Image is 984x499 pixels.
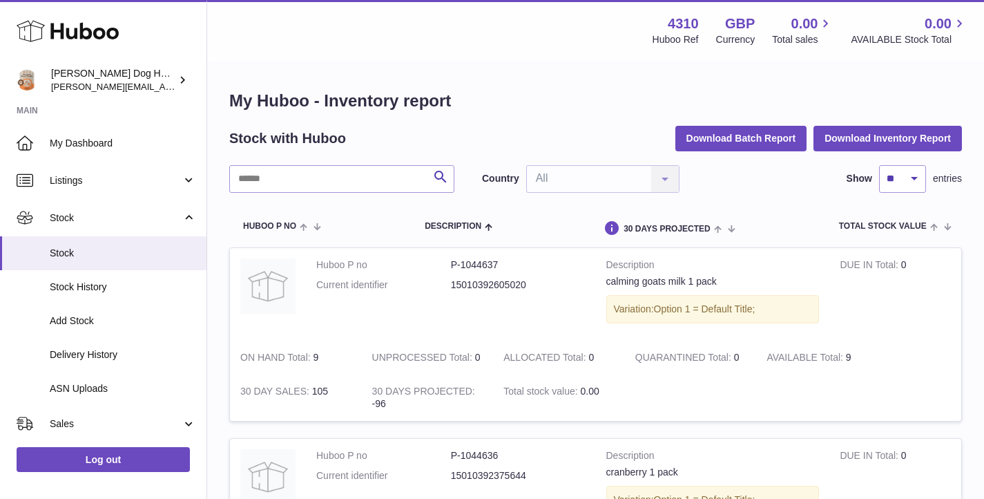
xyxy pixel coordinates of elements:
[50,348,196,361] span: Delivery History
[451,258,586,272] dd: P-1044637
[668,15,699,33] strong: 4310
[17,70,37,91] img: toby@hackneydoghouse.com
[316,279,451,292] dt: Current identifier
[772,15,833,46] a: 0.00 Total sales
[766,352,845,366] strong: AVAILABLE Total
[50,281,196,294] span: Stock History
[756,341,888,375] td: 9
[933,172,962,185] span: entries
[624,225,711,234] span: 30 DAYS PROJECTED
[425,222,481,231] span: Description
[230,375,362,422] td: 105
[51,81,277,92] span: [PERSON_NAME][EMAIL_ADDRESS][DOMAIN_NAME]
[240,386,312,400] strong: 30 DAY SALES
[813,126,962,151] button: Download Inventory Report
[230,341,362,375] td: 9
[606,466,820,479] div: cranberry 1 pack
[675,126,807,151] button: Download Batch Report
[451,449,586,462] dd: P-1044636
[50,137,196,150] span: My Dashboard
[451,279,586,292] dd: 15010392605020
[50,417,182,431] span: Sales
[716,33,755,46] div: Currency
[851,33,967,46] span: AVAILABLE Stock Total
[316,449,451,462] dt: Huboo P no
[362,341,494,375] td: 0
[240,258,296,314] img: product image
[606,449,820,466] strong: Description
[482,172,519,185] label: Country
[734,352,740,363] span: 0
[372,386,475,400] strong: 30 DAYS PROJECTED
[791,15,818,33] span: 0.00
[606,295,820,323] div: Variation:
[229,129,346,148] h2: Stock with Huboo
[635,352,734,366] strong: QUARANTINED Total
[372,352,475,366] strong: UNPROCESSED Total
[839,222,927,231] span: Total stock value
[50,174,182,187] span: Listings
[725,15,755,33] strong: GBP
[50,382,196,395] span: ASN Uploads
[581,386,599,397] span: 0.00
[17,447,190,472] a: Log out
[50,211,182,225] span: Stock
[316,469,451,482] dt: Current identifier
[847,172,872,185] label: Show
[772,33,833,46] span: Total sales
[606,275,820,288] div: calming goats milk 1 pack
[654,303,755,314] span: Option 1 = Default Title;
[493,341,625,375] td: 0
[50,314,196,328] span: Add Stock
[316,258,451,272] dt: Huboo P no
[606,258,820,275] strong: Description
[503,386,580,400] strong: Total stock value
[362,375,494,422] td: -96
[829,248,961,341] td: 0
[51,67,175,93] div: [PERSON_NAME] Dog House
[653,33,699,46] div: Huboo Ref
[240,352,313,366] strong: ON HAND Total
[451,469,586,482] dd: 15010392375644
[503,352,588,366] strong: ALLOCATED Total
[851,15,967,46] a: 0.00 AVAILABLE Stock Total
[925,15,952,33] span: 0.00
[229,90,962,112] h1: My Huboo - Inventory report
[243,222,296,231] span: Huboo P no
[840,450,900,464] strong: DUE IN Total
[840,259,900,274] strong: DUE IN Total
[50,247,196,260] span: Stock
